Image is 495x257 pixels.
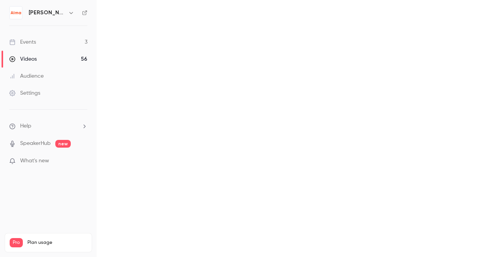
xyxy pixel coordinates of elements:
[55,140,71,148] span: new
[27,240,87,246] span: Plan usage
[29,9,65,17] h6: [PERSON_NAME]
[10,7,22,19] img: Alma
[78,158,87,165] iframe: Noticeable Trigger
[20,157,49,165] span: What's new
[9,89,40,97] div: Settings
[10,238,23,247] span: Pro
[9,55,37,63] div: Videos
[20,140,51,148] a: SpeakerHub
[9,122,87,130] li: help-dropdown-opener
[9,72,44,80] div: Audience
[9,38,36,46] div: Events
[20,122,31,130] span: Help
